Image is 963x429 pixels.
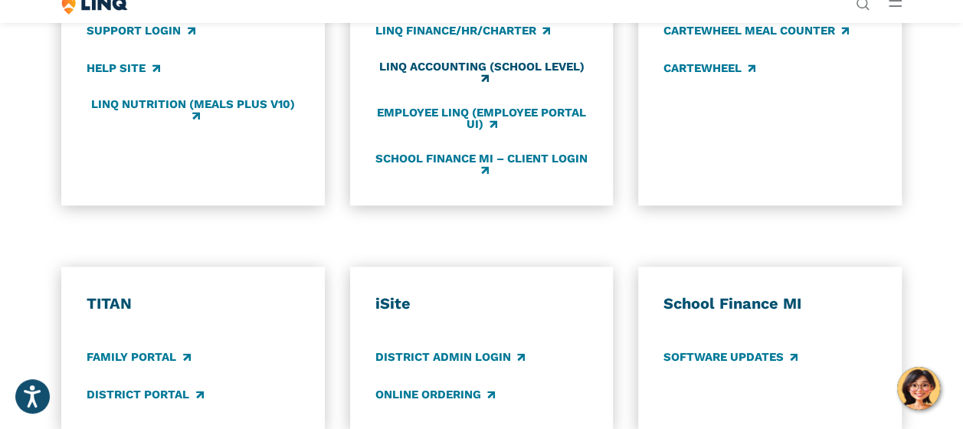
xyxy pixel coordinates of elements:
[375,152,588,178] a: School Finance MI – Client Login
[663,23,849,40] a: CARTEWHEEL Meal Counter
[663,349,798,365] a: Software Updates
[663,294,876,314] h3: School Finance MI
[87,98,300,123] a: LINQ Nutrition (Meals Plus v10)
[375,294,588,314] h3: iSite
[897,367,940,410] button: Hello, have a question? Let’s chat.
[87,294,300,314] h3: TITAN
[375,386,495,403] a: Online Ordering
[375,60,588,85] a: LINQ Accounting (school level)
[663,61,755,77] a: CARTEWHEEL
[87,386,203,403] a: District Portal
[87,61,159,77] a: Help Site
[375,106,588,132] a: Employee LINQ (Employee Portal UI)
[375,349,525,365] a: District Admin Login
[87,23,195,40] a: Support Login
[87,349,190,365] a: Family Portal
[375,23,550,40] a: LINQ Finance/HR/Charter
